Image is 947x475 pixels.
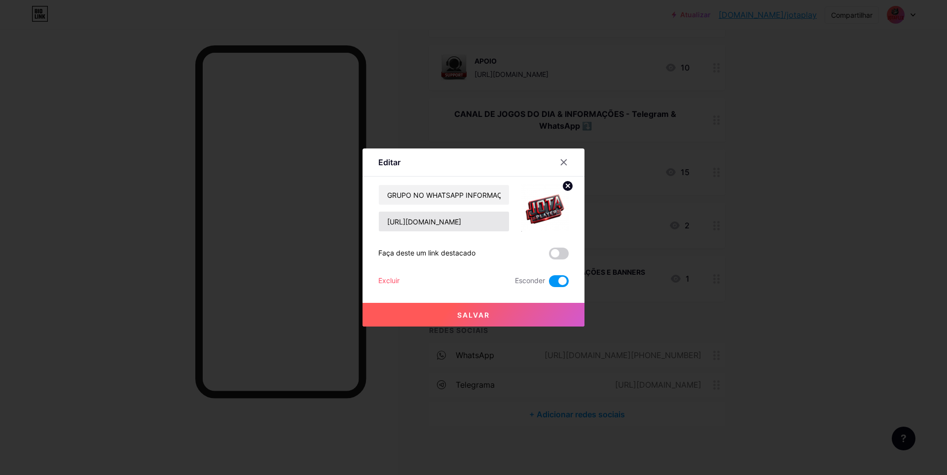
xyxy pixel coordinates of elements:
font: Editar [378,157,401,167]
img: link_miniatura [521,184,569,232]
font: Esconder [515,276,545,285]
font: Salvar [457,311,490,319]
font: Faça deste um link destacado [378,249,475,257]
font: Excluir [378,276,400,285]
button: Salvar [363,303,584,327]
input: URL [379,212,509,231]
input: Título [379,185,509,205]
